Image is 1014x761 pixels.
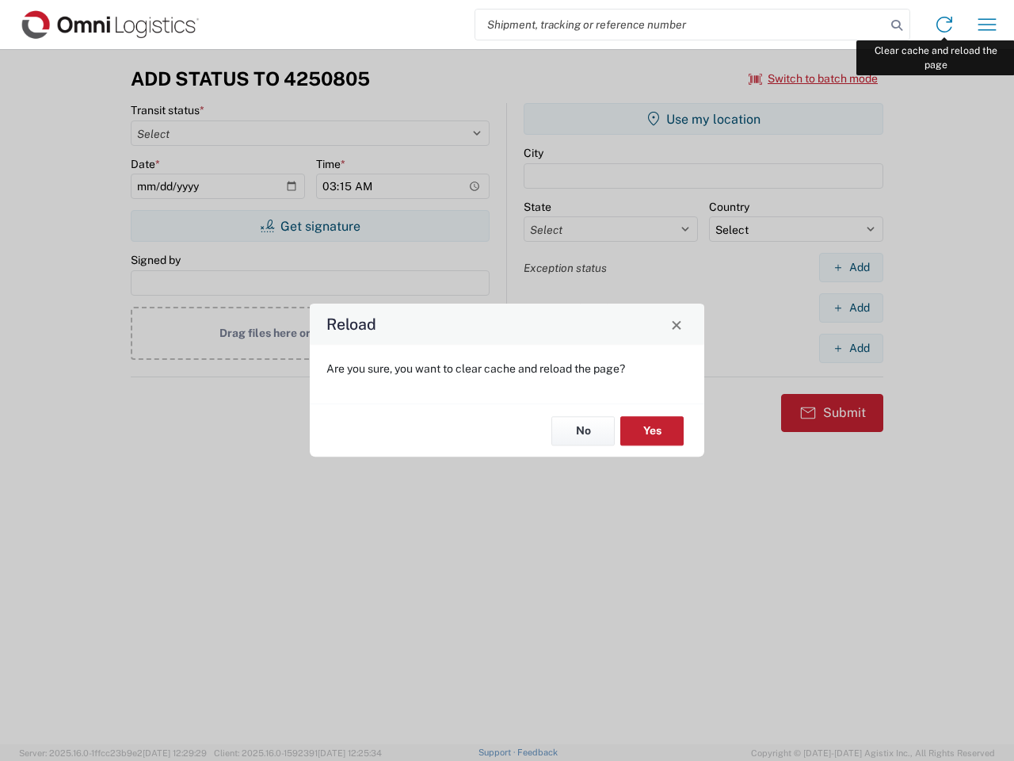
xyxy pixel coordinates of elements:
button: No [551,416,615,446]
h4: Reload [326,313,376,336]
button: Yes [620,416,684,446]
input: Shipment, tracking or reference number [475,10,886,40]
button: Close [665,313,688,335]
p: Are you sure, you want to clear cache and reload the page? [326,361,688,376]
